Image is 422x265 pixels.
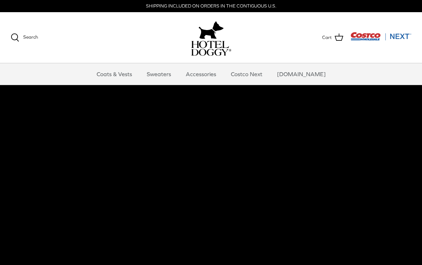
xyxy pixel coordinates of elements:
[179,63,223,85] a: Accessories
[350,36,411,42] a: Visit Costco Next
[140,63,178,85] a: Sweaters
[11,33,38,42] a: Search
[191,41,231,56] img: hoteldoggycom
[350,32,411,41] img: Costco Next
[191,19,231,56] a: hoteldoggy.com hoteldoggycom
[322,34,332,41] span: Cart
[271,63,332,85] a: [DOMAIN_NAME]
[90,63,139,85] a: Coats & Vests
[23,34,38,40] span: Search
[224,63,269,85] a: Costco Next
[322,33,343,42] a: Cart
[199,19,224,41] img: hoteldoggy.com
